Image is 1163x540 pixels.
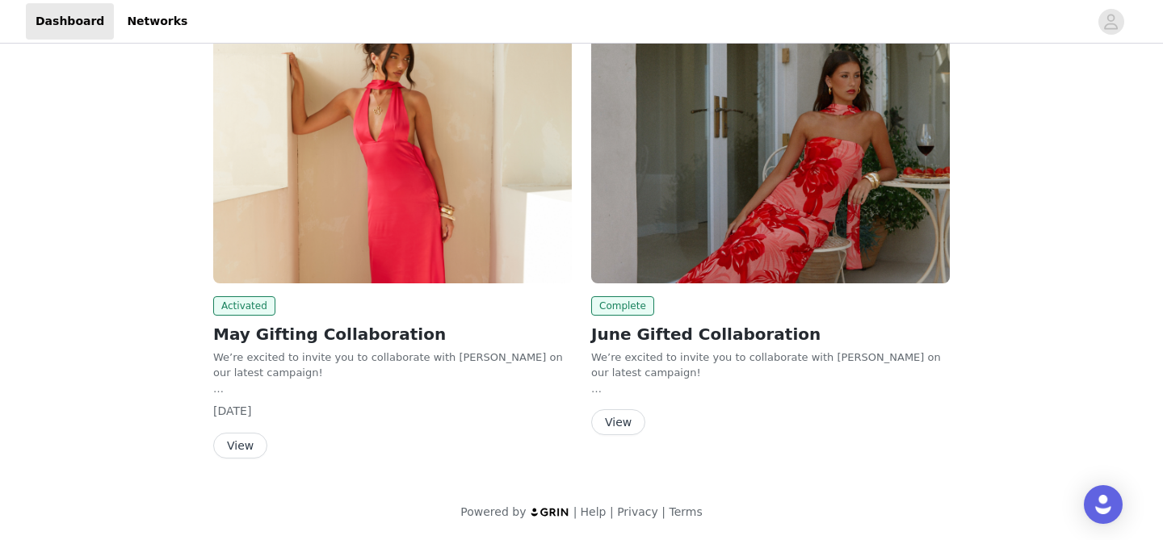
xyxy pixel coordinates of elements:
span: [DATE] [213,404,251,417]
div: We’re excited to invite you to collaborate with [PERSON_NAME] on our latest campaign! [213,350,572,381]
a: Help [581,505,607,518]
span: | [661,505,665,518]
a: View [591,417,645,429]
span: | [573,505,577,518]
span: Powered by [460,505,526,518]
a: Privacy [617,505,658,518]
a: View [213,440,267,452]
span: Activated [213,296,275,316]
a: Dashboard [26,3,114,40]
button: View [213,433,267,458]
button: View [591,409,645,435]
img: Peppermayo AUS [591,15,950,283]
span: Complete [591,296,654,316]
img: Peppermayo AUS [213,15,572,283]
div: avatar [1103,9,1119,35]
span: | [610,505,614,518]
h2: May Gifting Collaboration [213,322,572,346]
div: Open Intercom Messenger [1084,485,1123,524]
a: Terms [669,505,702,518]
img: logo [530,507,570,517]
h2: June Gifted Collaboration [591,322,950,346]
div: We’re excited to invite you to collaborate with [PERSON_NAME] on our latest campaign! [591,350,950,381]
a: Networks [117,3,197,40]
